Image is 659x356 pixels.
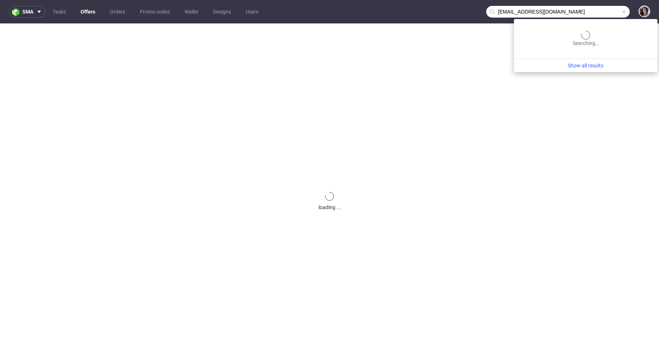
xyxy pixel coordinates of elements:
[241,6,263,18] a: Users
[319,204,341,211] div: loading ...
[48,6,70,18] a: Tasks
[517,62,655,69] a: Show all results
[639,6,649,16] img: Moreno Martinez Cristina
[76,6,100,18] a: Offers
[9,6,45,18] button: sma
[12,8,22,16] img: logo
[517,31,655,47] div: Searching…
[209,6,235,18] a: Designs
[22,9,33,14] span: sma
[135,6,174,18] a: Promo codes
[180,6,203,18] a: Wallet
[105,6,130,18] a: Orders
